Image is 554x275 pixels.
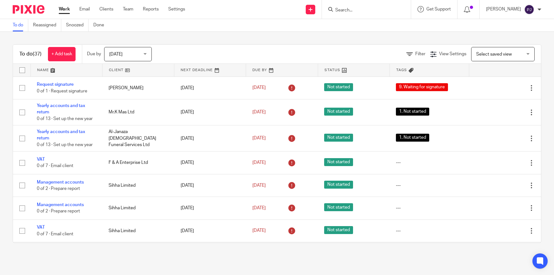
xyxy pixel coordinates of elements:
td: Sihha Limited [102,174,174,197]
span: [DATE] [252,86,266,90]
p: [PERSON_NAME] [486,6,521,12]
span: [DATE] [252,160,266,165]
span: Not started [324,134,353,142]
span: Not started [324,108,353,116]
td: [DATE] [174,219,246,242]
a: Work [59,6,70,12]
span: Get Support [426,7,451,11]
span: [DATE] [252,110,266,114]
img: svg%3E [524,4,534,15]
td: [DATE] [174,174,246,197]
td: [DATE] [174,99,246,125]
span: (37) [33,51,42,57]
span: 0 of 7 · Email client [37,232,73,236]
a: Reassigned [33,19,61,31]
span: 0 of 2 · Prepare report [37,186,80,191]
a: Snoozed [66,19,89,31]
span: Not started [324,181,353,189]
a: Management accounts [37,203,84,207]
a: Settings [168,6,185,12]
a: Yearly accounts and tax return [37,130,85,140]
div: --- [396,205,463,211]
span: [DATE] [252,136,266,141]
td: [DATE] [174,77,246,99]
span: 0 of 2 · Prepare report [37,209,80,214]
a: Reports [143,6,159,12]
td: [DATE] [174,197,246,219]
h1: To do [19,51,42,57]
span: 0 of 1 · Request signature [37,89,87,93]
td: Sihha Limited [102,219,174,242]
span: Not started [324,226,353,234]
span: 1. Not started [396,108,429,116]
span: 0 of 13 · Set up the new year [37,117,93,121]
span: [DATE] [252,183,266,188]
span: View Settings [439,52,466,56]
a: To do [13,19,28,31]
td: Al-Janaza [DEMOGRAPHIC_DATA] Funeral Services Ltd [102,125,174,151]
span: 9. Waiting for signature [396,83,448,91]
div: --- [396,228,463,234]
a: Clients [99,6,113,12]
span: [DATE] [109,52,123,57]
input: Search [335,8,392,13]
span: 0 of 7 · Email client [37,164,73,168]
a: Email [79,6,90,12]
td: [DATE] [174,242,246,265]
a: VAT [37,225,45,230]
a: Done [93,19,109,31]
span: Not started [324,203,353,211]
span: 0 of 13 · Set up the new year [37,143,93,147]
a: Management accounts [37,180,84,184]
span: Select saved view [476,52,512,57]
td: CTRL London ltd [102,242,174,265]
span: Not started [324,83,353,91]
td: Mr.K Mas Ltd [102,99,174,125]
a: Request signature [37,82,74,87]
a: Team [123,6,133,12]
span: Tags [396,68,407,72]
td: [DATE] [174,151,246,174]
a: + Add task [48,47,76,61]
td: [PERSON_NAME] [102,77,174,99]
td: Sihha Limited [102,197,174,219]
a: VAT [37,157,45,162]
a: Yearly accounts and tax return [37,104,85,114]
td: [DATE] [174,125,246,151]
p: Due by [87,51,101,57]
span: 1. Not started [396,134,429,142]
span: Filter [415,52,425,56]
span: [DATE] [252,229,266,233]
div: --- [396,182,463,189]
img: Pixie [13,5,44,14]
span: [DATE] [252,206,266,210]
div: --- [396,159,463,166]
td: F & A Enterprise Ltd [102,151,174,174]
span: Not started [324,158,353,166]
